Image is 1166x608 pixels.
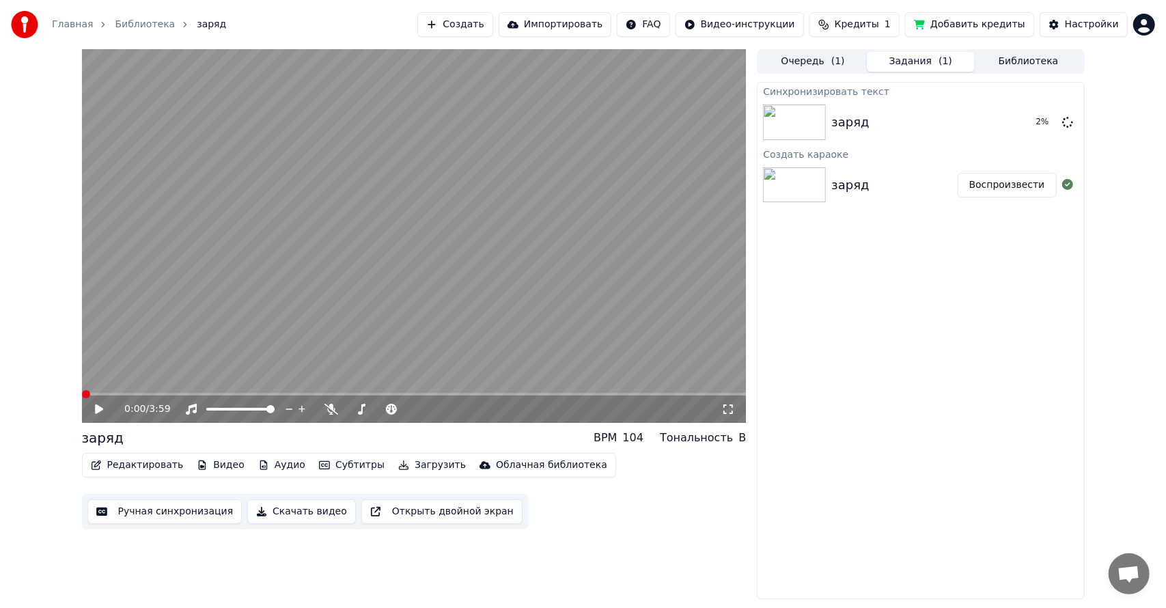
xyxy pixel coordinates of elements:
button: Библиотека [975,52,1083,72]
button: Настройки [1040,12,1128,37]
button: Очередь [759,52,867,72]
div: Открытый чат [1109,553,1150,594]
button: FAQ [617,12,669,37]
nav: breadcrumb [52,18,226,31]
span: 3:59 [149,402,170,416]
div: Настройки [1065,18,1119,31]
a: Библиотека [115,18,175,31]
span: 1 [885,18,891,31]
div: / [124,402,157,416]
button: Аудио [253,456,311,475]
button: Ручная синхронизация [87,499,242,524]
div: заряд [82,428,124,447]
button: Воспроизвести [958,173,1057,197]
div: Тональность [660,430,733,446]
img: youka [11,11,38,38]
span: заряд [197,18,226,31]
div: Облачная библиотека [496,458,607,472]
button: Скачать видео [247,499,356,524]
div: B [738,430,746,446]
button: Субтитры [314,456,390,475]
div: заряд [831,176,869,195]
div: Создать караоке [758,146,1083,162]
button: Открыть двойной экран [361,499,523,524]
button: Импортировать [499,12,612,37]
button: Редактировать [85,456,189,475]
span: Кредиты [835,18,879,31]
button: Загрузить [393,456,471,475]
button: Создать [417,12,492,37]
div: заряд [831,113,869,132]
button: Кредиты1 [809,12,900,37]
span: 0:00 [124,402,145,416]
button: Задания [867,52,975,72]
div: Синхронизировать текст [758,83,1083,99]
a: Главная [52,18,93,31]
button: Видео-инструкции [676,12,804,37]
span: ( 1 ) [939,55,952,68]
span: ( 1 ) [831,55,845,68]
button: Видео [191,456,250,475]
button: Добавить кредиты [905,12,1034,37]
div: BPM [594,430,617,446]
div: 104 [623,430,644,446]
div: 2 % [1036,117,1057,128]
